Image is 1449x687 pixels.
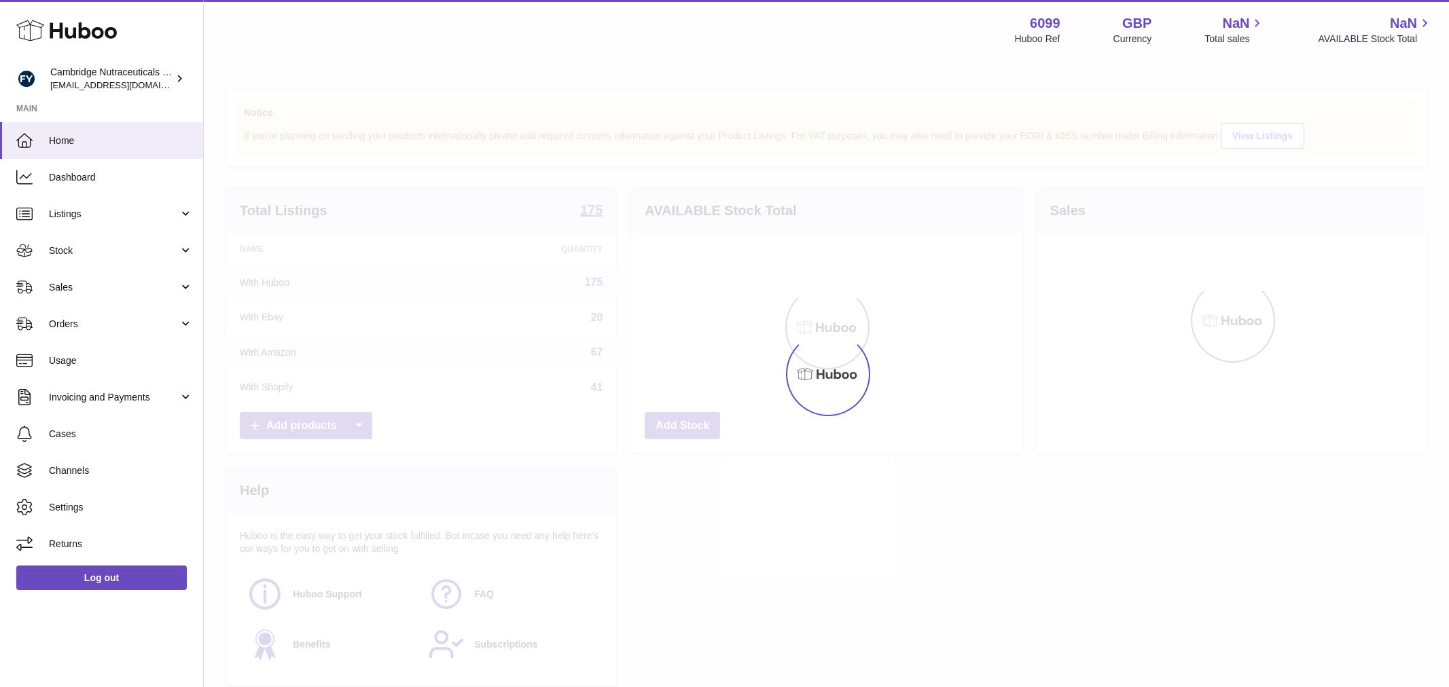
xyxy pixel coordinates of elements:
span: Dashboard [49,171,193,184]
span: Invoicing and Payments [49,391,179,404]
span: NaN [1390,14,1417,33]
span: Listings [49,208,179,221]
img: internalAdmin-6099@internal.huboo.com [16,69,37,89]
span: [EMAIL_ADDRESS][DOMAIN_NAME] [50,79,200,90]
span: Total sales [1204,33,1265,45]
a: NaN Total sales [1204,14,1265,45]
span: Orders [49,318,179,331]
div: Huboo Ref [1015,33,1060,45]
a: NaN AVAILABLE Stock Total [1318,14,1433,45]
div: Cambridge Nutraceuticals Ltd [50,66,173,92]
span: Cases [49,428,193,441]
span: NaN [1222,14,1249,33]
span: Channels [49,464,193,477]
span: Settings [49,501,193,514]
span: Returns [49,538,193,551]
strong: 6099 [1030,14,1060,33]
span: Usage [49,354,193,367]
a: Log out [16,565,187,590]
span: Home [49,134,193,147]
div: Currency [1113,33,1152,45]
span: Sales [49,281,179,294]
span: AVAILABLE Stock Total [1318,33,1433,45]
span: Stock [49,244,179,257]
strong: GBP [1122,14,1151,33]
